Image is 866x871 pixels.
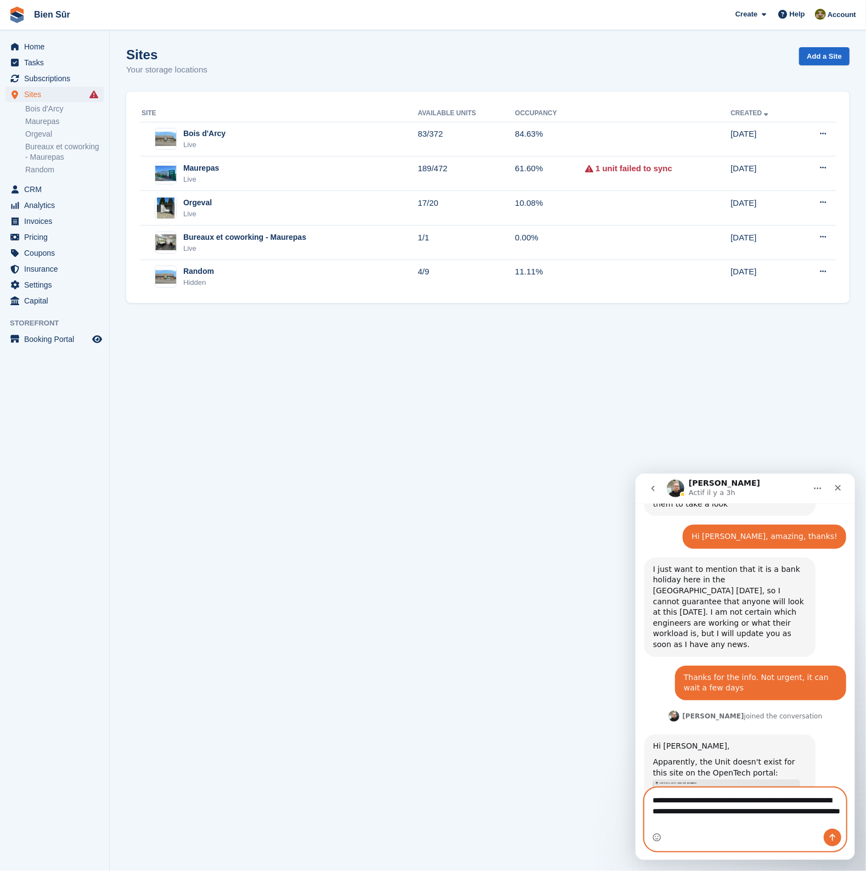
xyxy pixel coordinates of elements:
[5,71,104,86] a: menu
[24,182,90,197] span: CRM
[5,39,104,54] a: menu
[24,293,90,308] span: Capital
[183,266,214,277] div: Random
[155,234,176,250] img: Image of Bureaux et coworking - Maurepas site
[18,283,171,305] div: Apparently, the Unit doesn't exist for this site on the OpenTech portal:
[5,87,104,102] a: menu
[515,191,586,226] td: 10.08%
[25,104,104,114] a: Bois d'Arcy
[5,182,104,197] a: menu
[25,116,104,127] a: Maurepas
[24,277,90,293] span: Settings
[418,105,515,122] th: Available Units
[24,261,90,277] span: Insurance
[9,314,210,355] textarea: Envoyer un message...
[155,270,176,284] img: Image of Random site
[730,109,771,117] a: Created
[188,355,206,373] button: Envoyer un message…
[25,165,104,175] a: Random
[5,198,104,213] a: menu
[730,156,797,191] td: [DATE]
[5,261,104,277] a: menu
[89,90,98,99] i: Smart entry sync failures have occurred
[730,260,797,294] td: [DATE]
[17,359,26,368] button: Sélectionneur d’emoji
[730,226,797,260] td: [DATE]
[515,122,586,156] td: 84.63%
[10,318,109,329] span: Storefront
[5,245,104,261] a: menu
[735,9,757,20] span: Create
[5,277,104,293] a: menu
[9,7,25,23] img: stora-icon-8386f47178a22dfd0bd8f6a31ec36ba5ce8667c1dd55bd0f319d3a0aa187defe.svg
[515,156,586,191] td: 61.60%
[24,198,90,213] span: Analytics
[126,47,207,62] h1: Sites
[24,71,90,86] span: Subscriptions
[18,267,171,278] div: Hi [PERSON_NAME],
[5,293,104,308] a: menu
[815,9,826,20] img: Matthieu Burnand
[5,229,104,245] a: menu
[24,331,90,347] span: Booking Portal
[25,129,104,139] a: Orgeval
[5,55,104,70] a: menu
[9,261,211,413] div: Tom dit…
[418,260,515,294] td: 4/9
[139,105,418,122] th: Site
[24,39,90,54] span: Home
[183,139,226,150] div: Live
[515,260,586,294] td: 11.11%
[5,213,104,229] a: menu
[9,261,180,389] div: Hi [PERSON_NAME],Apparently, the Unit doesn't exist for this site on the OpenTech portal:
[183,232,306,243] div: Bureaux et coworking - Maurepas
[126,64,207,76] p: Your storage locations
[24,87,90,102] span: Sites
[183,209,212,220] div: Live
[183,243,306,254] div: Live
[183,197,212,209] div: Orgeval
[155,132,176,146] img: Image of Bois d'Arcy site
[183,128,226,139] div: Bois d'Arcy
[799,47,850,65] a: Add a Site
[30,5,75,24] a: Bien Sûr
[25,142,104,162] a: Bureaux et coworking - Maurepas
[418,156,515,191] td: 189/472
[91,333,104,346] a: Preview store
[515,226,586,260] td: 0.00%
[24,55,90,70] span: Tasks
[790,9,805,20] span: Help
[24,245,90,261] span: Coupons
[183,162,219,174] div: Maurepas
[155,166,176,182] img: Image of Maurepas site
[157,197,175,219] img: Image of Orgeval site
[828,9,856,20] span: Account
[418,191,515,226] td: 17/20
[24,213,90,229] span: Invoices
[418,226,515,260] td: 1/1
[595,162,672,175] a: 1 unit failed to sync
[515,105,586,122] th: Occupancy
[5,331,104,347] a: menu
[730,191,797,226] td: [DATE]
[636,474,855,860] iframe: Intercom live chat
[24,229,90,245] span: Pricing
